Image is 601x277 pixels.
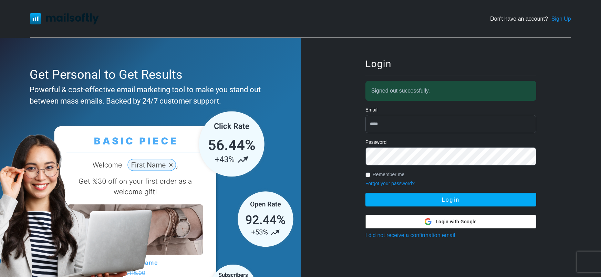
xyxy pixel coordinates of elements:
[373,171,405,178] label: Remember me
[365,232,455,238] a: I did not receive a confirmation email
[436,218,477,225] span: Login with Google
[365,81,536,101] div: Signed out successfully.
[365,106,377,114] label: Email
[365,215,536,228] button: Login with Google
[551,15,571,23] a: Sign Up
[365,181,415,186] a: Forgot your password?
[365,193,536,206] button: Login
[490,15,571,23] div: Don't have an account?
[365,58,392,69] span: Login
[30,65,267,84] div: Get Personal to Get Results
[365,139,386,146] label: Password
[30,13,99,24] img: Mailsoftly
[30,84,267,107] div: Powerful & cost-effective email marketing tool to make you stand out between mass emails. Backed ...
